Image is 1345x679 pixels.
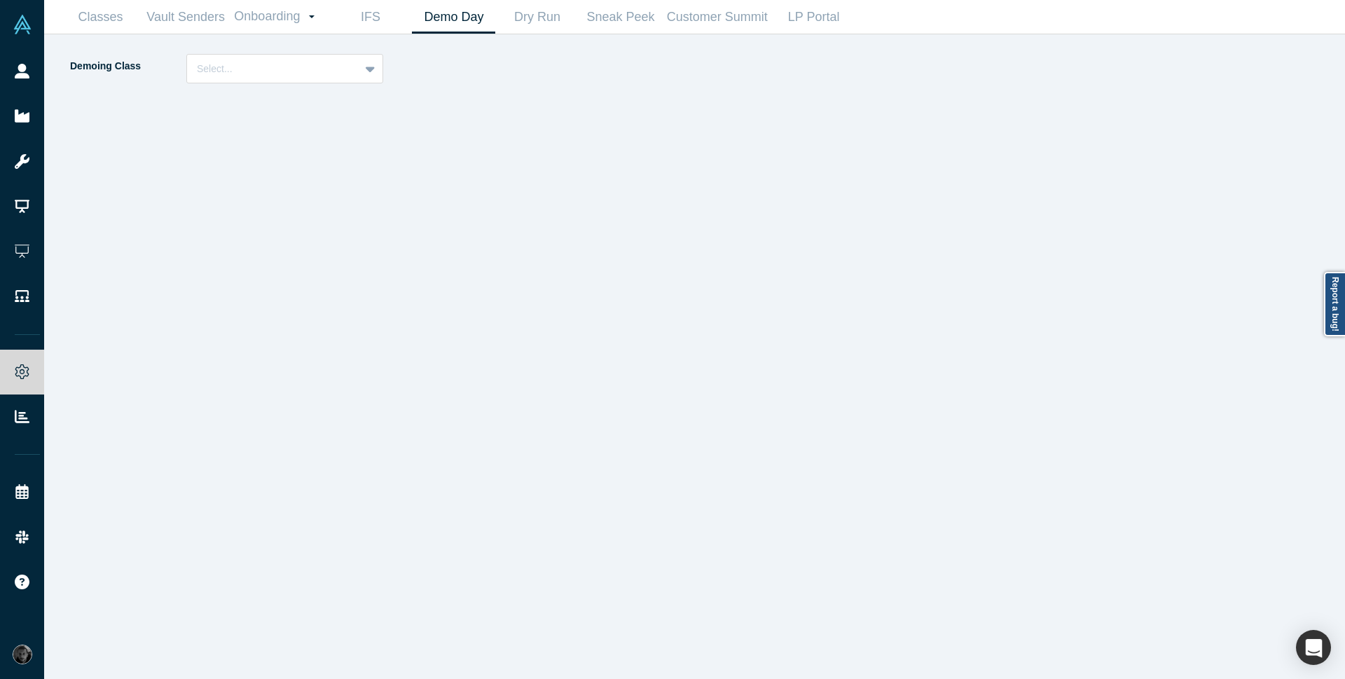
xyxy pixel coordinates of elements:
[229,1,329,33] a: Onboarding
[662,1,772,34] a: Customer Summit
[69,54,186,78] label: Demoing Class
[772,1,855,34] a: LP Portal
[412,1,495,34] a: Demo Day
[142,1,229,34] a: Vault Senders
[495,1,579,34] a: Dry Run
[13,645,32,664] img: Rami C.'s Account
[1324,272,1345,336] a: Report a bug!
[59,1,142,34] a: Classes
[13,15,32,34] img: Alchemist Vault Logo
[579,1,662,34] a: Sneak Peek
[329,1,412,34] a: IFS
